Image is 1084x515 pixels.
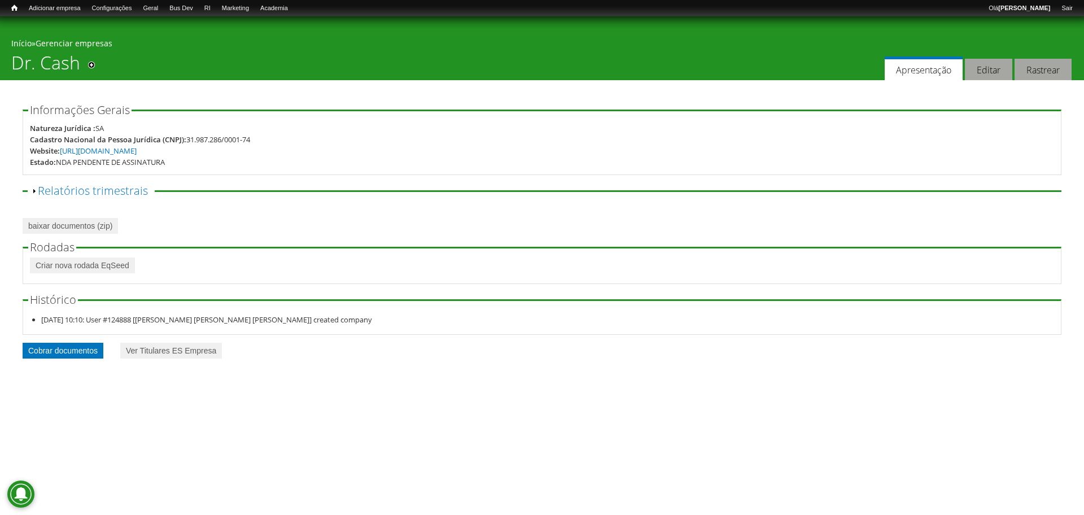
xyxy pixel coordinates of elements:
[164,3,199,14] a: Bus Dev
[965,59,1012,81] a: Editar
[186,134,250,145] div: 31.987.286/0001-74
[38,183,148,198] a: Relatórios trimestrais
[56,156,165,168] div: NDA PENDENTE DE ASSINATURA
[41,314,1055,325] li: [DATE] 10:10: User #124888 [[PERSON_NAME] [PERSON_NAME] [PERSON_NAME]] created company
[30,123,95,134] div: Natureza Jurídica :
[216,3,255,14] a: Marketing
[30,239,75,255] span: Rodadas
[36,38,112,49] a: Gerenciar empresas
[255,3,294,14] a: Academia
[199,3,216,14] a: RI
[998,5,1050,11] strong: [PERSON_NAME]
[86,3,138,14] a: Configurações
[983,3,1056,14] a: Olá[PERSON_NAME]
[11,52,80,80] h1: Dr. Cash
[30,257,135,273] a: Criar nova rodada EqSeed
[60,146,137,156] a: [URL][DOMAIN_NAME]
[11,4,18,12] span: Início
[1056,3,1078,14] a: Sair
[23,343,103,359] a: Cobrar documentos
[11,38,1073,52] div: »
[137,3,164,14] a: Geral
[23,218,118,234] a: baixar documentos (zip)
[30,134,186,145] div: Cadastro Nacional da Pessoa Jurídica (CNPJ):
[30,102,130,117] span: Informações Gerais
[6,3,23,14] a: Início
[30,156,56,168] div: Estado:
[30,292,76,307] span: Histórico
[95,123,104,134] div: SA
[120,343,222,359] a: Ver Titulares ES Empresa
[1015,59,1072,81] a: Rastrear
[30,145,60,156] div: Website:
[11,38,32,49] a: Início
[23,3,86,14] a: Adicionar empresa
[885,56,963,81] a: Apresentação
